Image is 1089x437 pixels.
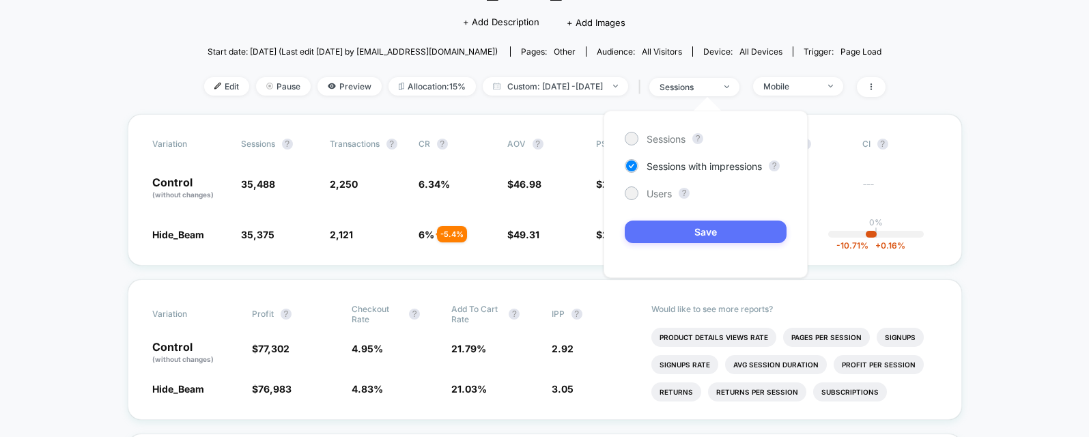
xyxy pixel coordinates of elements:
img: calendar [493,83,500,89]
li: Pages Per Session [783,328,870,347]
span: Preview [317,77,382,96]
span: Page Load [840,46,881,57]
span: | [635,77,649,97]
div: Trigger: [804,46,881,57]
div: Mobile [763,81,818,91]
span: 4.95 % [352,343,383,354]
span: Start date: [DATE] (Last edit [DATE] by [EMAIL_ADDRESS][DOMAIN_NAME]) [208,46,498,57]
span: Edit [204,77,249,96]
span: 2,121 [330,229,353,240]
span: 0.16 % [868,240,905,251]
span: CR [419,139,430,149]
span: $ [507,178,541,190]
div: sessions [660,82,714,92]
span: --- [862,180,937,200]
span: Sessions with impressions [647,160,762,172]
li: Returns [651,382,701,401]
span: $ [507,229,539,240]
span: 4.83 % [352,383,383,395]
span: All Visitors [642,46,682,57]
span: Hide_Beam [152,229,204,240]
button: Save [625,221,787,243]
span: $ [252,343,289,354]
span: Variation [152,139,227,150]
img: end [613,85,618,87]
span: 35,488 [241,178,275,190]
span: Profit [252,309,274,319]
button: ? [877,139,888,150]
p: Would like to see more reports? [651,304,937,314]
button: ? [282,139,293,150]
div: - 5.4 % [437,226,467,242]
li: Product Details Views Rate [651,328,776,347]
span: Users [647,188,672,199]
button: ? [533,139,543,150]
span: Sessions [647,133,685,145]
span: 2.92 [552,343,574,354]
div: Audience: [597,46,682,57]
li: Signups [877,328,924,347]
button: ? [571,309,582,320]
span: 21.03 % [451,383,487,395]
img: end [828,85,833,87]
img: end [724,85,729,88]
span: other [554,46,576,57]
span: 49.31 [513,229,539,240]
button: ? [509,309,520,320]
span: 46.98 [513,178,541,190]
span: IPP [552,309,565,319]
span: + [875,240,881,251]
button: ? [679,188,690,199]
span: 6.34 % [419,178,450,190]
img: rebalance [399,83,404,90]
span: Device: [692,46,793,57]
button: ? [437,139,448,150]
span: (without changes) [152,191,214,199]
button: ? [281,309,292,320]
p: Control [152,341,238,365]
li: Profit Per Session [834,355,924,374]
img: edit [214,83,221,89]
span: $ [252,383,292,395]
p: Control [152,177,227,200]
span: Allocation: 15% [388,77,476,96]
p: | [875,227,877,238]
span: Add To Cart Rate [451,304,502,324]
span: (without changes) [152,355,214,363]
span: 35,375 [241,229,274,240]
li: Avg Session Duration [725,355,827,374]
span: 2,250 [330,178,358,190]
button: ? [409,309,420,320]
li: Returns Per Session [708,382,806,401]
span: 77,302 [258,343,289,354]
span: 21.79 % [451,343,486,354]
span: Transactions [330,139,380,149]
button: ? [692,133,703,144]
span: AOV [507,139,526,149]
img: end [266,83,273,89]
span: + Add Images [567,17,625,28]
span: -10.71 % [836,240,868,251]
span: Variation [152,304,227,324]
button: ? [769,160,780,171]
span: Hide_Beam [152,383,204,395]
li: Signups Rate [651,355,718,374]
span: + Add Description [463,16,539,29]
li: Subscriptions [813,382,887,401]
span: Checkout Rate [352,304,402,324]
span: Sessions [241,139,275,149]
span: Custom: [DATE] - [DATE] [483,77,628,96]
span: CI [862,139,937,150]
span: 3.05 [552,383,574,395]
span: 76,983 [258,383,292,395]
span: all devices [739,46,782,57]
p: 0% [869,217,883,227]
span: 6 % [419,229,434,240]
div: Pages: [521,46,576,57]
button: ? [386,139,397,150]
span: Pause [256,77,311,96]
